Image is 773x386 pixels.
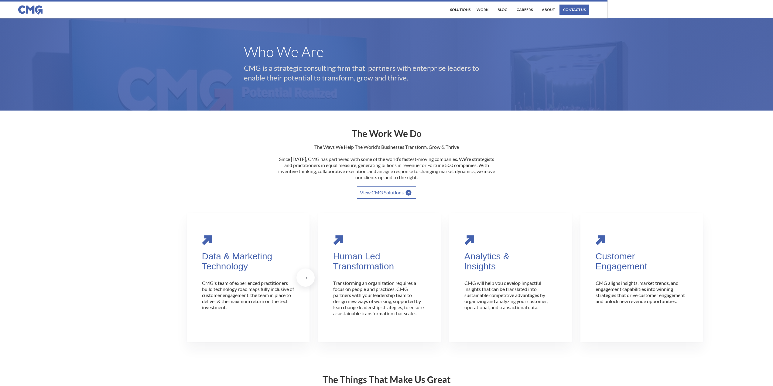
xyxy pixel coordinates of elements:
[596,280,688,323] p: CMG aligns insights, market trends, and engagement capabilities into winning strategies that driv...
[333,280,426,323] p: Transforming an organization requires a focus on people and practices. CMG partners with your lea...
[187,213,310,342] div: 1 of 4
[563,8,586,12] div: contact us
[464,280,557,323] p: CMG will help you develop impactful insights that can be translated into sustainable competitive ...
[450,8,470,12] div: Solutions
[333,251,426,272] div: Human Led Transformation
[540,5,556,15] a: About
[515,5,534,15] a: Careers
[318,213,441,342] div: 2 of 4
[244,46,529,57] h1: Who We Are
[18,5,43,15] img: CMG logo in blue.
[187,213,310,342] div: carousel
[202,280,294,323] p: CMG's team of experienced practitioners build technology road maps fully inclusive of customer en...
[296,268,315,287] div: next slide
[244,63,499,83] p: CMG is a strategic consulting firm that partners with enterprise leaders to enable their potentia...
[277,144,496,186] p: The Ways We Help The World's Businesses Transform, Grow & Thrive Since [DATE], CMG has partnered ...
[475,5,490,15] a: work
[496,5,509,15] a: Blog
[464,251,557,272] div: Analytics & Insights
[357,186,416,199] a: View CMG Solutions
[277,123,496,138] h2: The Work We Do
[302,275,309,281] div: →
[580,213,703,342] div: 4 of 4
[202,251,294,272] div: Data & Marketing Technology
[596,251,688,272] div: Customer Engagement
[449,213,572,342] div: 3 of 4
